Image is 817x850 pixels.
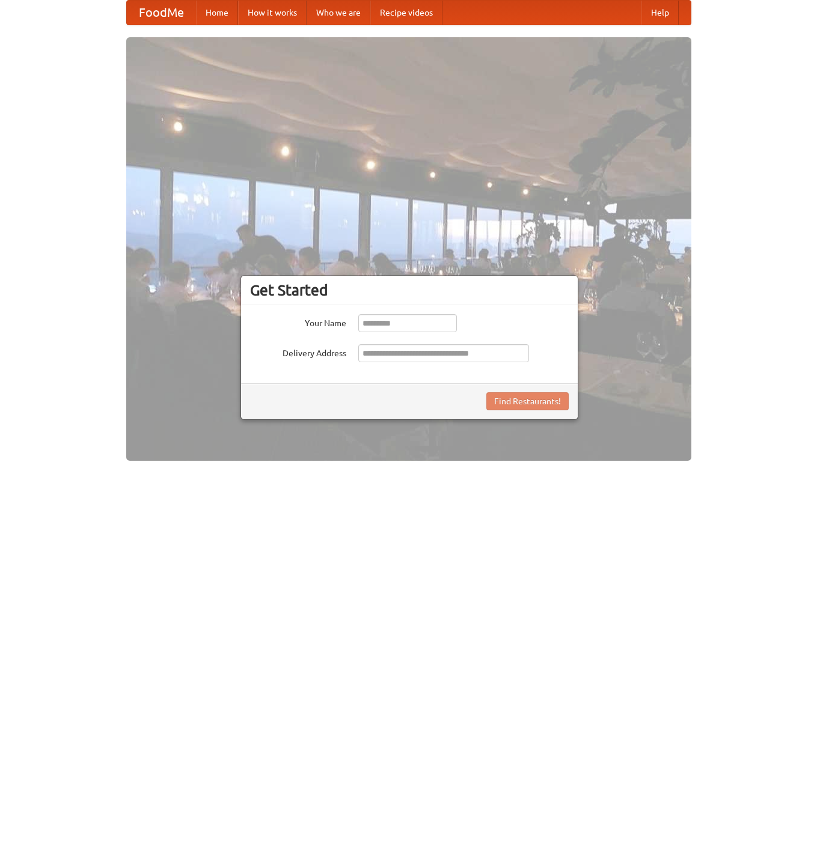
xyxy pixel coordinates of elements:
[641,1,679,25] a: Help
[238,1,307,25] a: How it works
[127,1,196,25] a: FoodMe
[307,1,370,25] a: Who we are
[250,281,569,299] h3: Get Started
[250,314,346,329] label: Your Name
[486,392,569,410] button: Find Restaurants!
[196,1,238,25] a: Home
[250,344,346,359] label: Delivery Address
[370,1,442,25] a: Recipe videos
